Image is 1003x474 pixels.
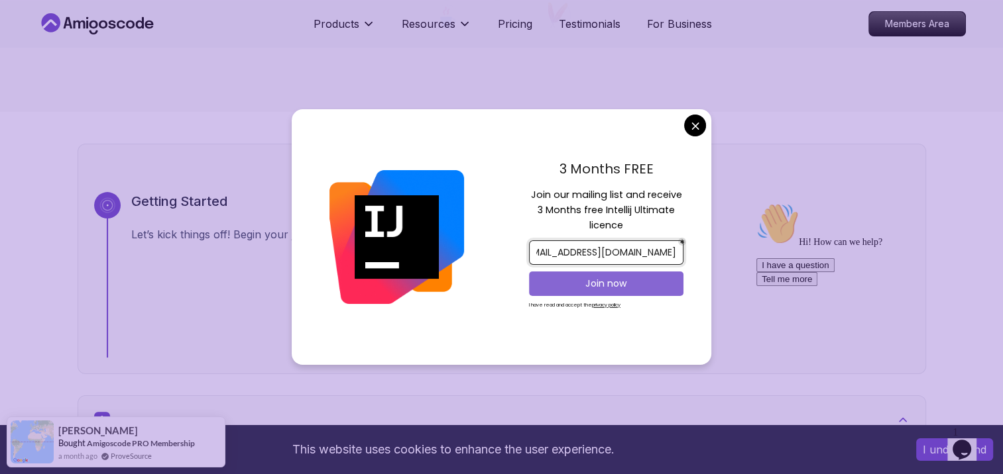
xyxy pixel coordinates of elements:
a: Testimonials [559,16,620,32]
a: ProveSource [111,450,152,461]
img: provesource social proof notification image [11,420,54,463]
img: :wave: [5,5,48,48]
iframe: chat widget [947,421,990,461]
p: Products [314,16,359,32]
p: Resources [402,16,455,32]
a: Members Area [868,11,966,36]
span: Hi! How can we help? [5,40,131,50]
button: Products [314,16,375,42]
h3: Getting Started [131,192,910,211]
span: Bought [58,438,86,448]
span: a month ago [58,450,97,461]
span: [PERSON_NAME] [58,425,138,436]
p: Let’s kick things off! Begin your journey by completing the first step and unlocking your roadmap. [131,226,910,242]
button: Resources [402,16,471,42]
button: I have a question [5,61,84,75]
a: For Business [647,16,712,32]
button: Accept cookies [916,438,993,461]
div: 👋Hi! How can we help?I have a questionTell me more [5,5,244,89]
a: Amigoscode PRO Membership [87,438,195,448]
button: Tell me more [5,75,66,89]
span: 1 [94,412,110,428]
div: This website uses cookies to enhance the user experience. [10,435,896,464]
p: Members Area [869,12,965,36]
iframe: chat widget [751,197,990,414]
a: Pricing [498,16,532,32]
